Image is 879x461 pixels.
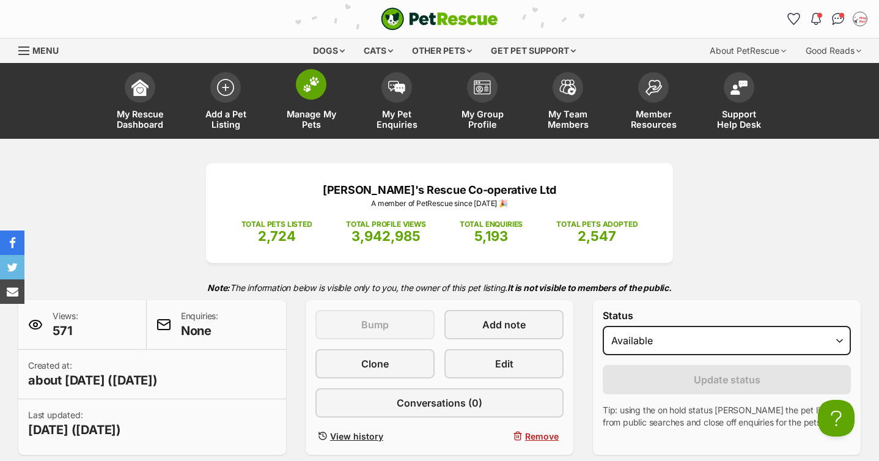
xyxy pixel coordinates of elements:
a: Clone [315,349,435,378]
ul: Account quick links [784,9,870,29]
img: manage-my-pets-icon-02211641906a0b7f246fdf0571729dbe1e7629f14944591b6c1af311fb30b64b.svg [303,76,320,92]
span: [DATE] ([DATE]) [28,421,121,438]
iframe: Help Scout Beacon - Open [818,400,855,437]
a: My Pet Enquiries [354,66,439,139]
span: Menu [32,45,59,56]
button: Update status [603,365,851,394]
span: Update status [694,372,760,387]
p: Views: [53,310,78,339]
img: dashboard-icon-eb2f2d2d3e046f16d808141f083e7271f6b2e854fb5c12c21221c1fb7104beca.svg [131,79,149,96]
div: Dogs [304,39,353,63]
span: Add note [482,317,526,332]
img: logo-cat-932fe2b9b8326f06289b0f2fb663e598f794de774fb13d1741a6617ecf9a85b4.svg [381,7,498,31]
a: My Team Members [525,66,611,139]
p: [PERSON_NAME]'s Rescue Co-operative Ltd [224,182,655,198]
img: team-members-icon-5396bd8760b3fe7c0b43da4ab00e1e3bb1a5d9ba89233759b79545d2d3fc5d0d.svg [559,79,576,95]
div: Good Reads [797,39,870,63]
span: Add a Pet Listing [198,109,253,130]
span: 571 [53,322,78,339]
span: My Group Profile [455,109,510,130]
p: Enquiries: [181,310,218,339]
strong: Note: [207,282,230,293]
button: Notifications [806,9,826,29]
span: 5,193 [474,228,508,244]
span: about [DATE] ([DATE]) [28,372,158,389]
a: Member Resources [611,66,696,139]
img: pet-enquiries-icon-7e3ad2cf08bfb03b45e93fb7055b45f3efa6380592205ae92323e6603595dc1f.svg [388,81,405,94]
p: The information below is visible only to you, the owner of this pet listing. [18,275,861,300]
button: Bump [315,310,435,339]
div: About PetRescue [701,39,795,63]
span: 2,547 [578,228,616,244]
button: Remove [444,427,564,445]
div: Get pet support [482,39,584,63]
a: Conversations (0) [315,388,564,418]
img: help-desk-icon-fdf02630f3aa405de69fd3d07c3f3aa587a6932b1a1747fa1d2bba05be0121f9.svg [730,80,748,95]
span: My Team Members [540,109,595,130]
a: Add note [444,310,564,339]
p: TOTAL PETS ADOPTED [556,219,638,230]
span: Support Help Desk [712,109,767,130]
a: Favourites [784,9,804,29]
p: Created at: [28,360,158,389]
div: Cats [355,39,402,63]
a: Manage My Pets [268,66,354,139]
p: Tip: using the on hold status [PERSON_NAME] the pet listings from public searches and close off e... [603,404,851,429]
img: chat-41dd97257d64d25036548639549fe6c8038ab92f7586957e7f3b1b290dea8141.svg [832,13,845,25]
p: Last updated: [28,409,121,438]
label: Status [603,310,851,321]
p: TOTAL PETS LISTED [241,219,312,230]
p: TOTAL PROFILE VIEWS [346,219,426,230]
span: View history [330,430,383,443]
a: View history [315,427,435,445]
img: group-profile-icon-3fa3cf56718a62981997c0bc7e787c4b2cf8bcc04b72c1350f741eb67cf2f40e.svg [474,80,491,95]
p: A member of PetRescue since [DATE] 🎉 [224,198,655,209]
a: PetRescue [381,7,498,31]
strong: It is not visible to members of the public. [507,282,672,293]
span: 2,724 [258,228,296,244]
img: member-resources-icon-8e73f808a243e03378d46382f2149f9095a855e16c252ad45f914b54edf8863c.svg [645,79,662,96]
span: Clone [361,356,389,371]
a: My Rescue Dashboard [97,66,183,139]
a: Conversations [828,9,848,29]
span: Edit [495,356,513,371]
span: Member Resources [626,109,681,130]
a: Add a Pet Listing [183,66,268,139]
a: My Group Profile [439,66,525,139]
span: Remove [525,430,559,443]
a: Edit [444,349,564,378]
span: Bump [361,317,389,332]
span: Manage My Pets [284,109,339,130]
span: My Pet Enquiries [369,109,424,130]
a: Support Help Desk [696,66,782,139]
img: add-pet-listing-icon-0afa8454b4691262ce3f59096e99ab1cd57d4a30225e0717b998d2c9b9846f56.svg [217,79,234,96]
img: notifications-46538b983faf8c2785f20acdc204bb7945ddae34d4c08c2a6579f10ce5e182be.svg [811,13,821,25]
span: None [181,322,218,339]
button: My account [850,9,870,29]
p: TOTAL ENQUIRIES [460,219,523,230]
a: Menu [18,39,67,61]
span: Conversations (0) [397,396,482,410]
span: 3,942,985 [351,228,421,244]
span: My Rescue Dashboard [112,109,167,130]
img: Lisa Brittain profile pic [854,13,866,25]
div: Other pets [403,39,480,63]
